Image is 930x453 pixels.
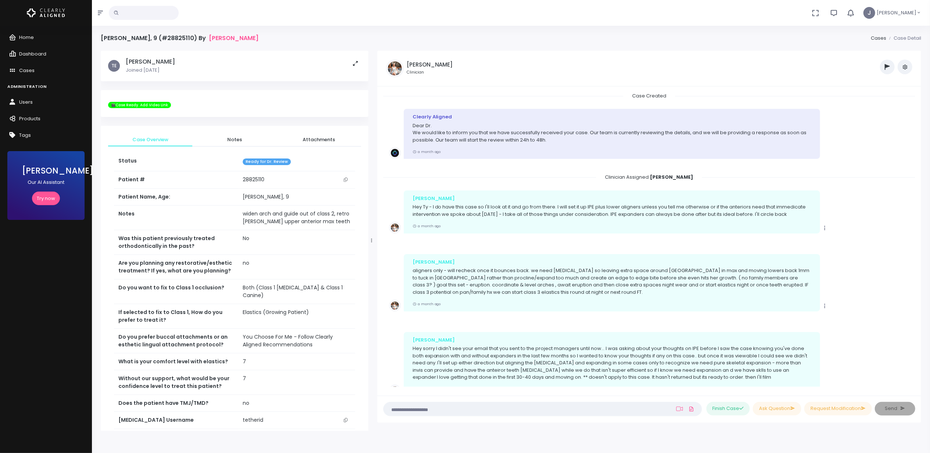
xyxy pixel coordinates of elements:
[101,51,368,431] div: scrollable content
[114,353,238,370] th: What is your comfort level with elastics?
[413,267,811,296] p: aligners only - will recheck once it bounces back. we need [MEDICAL_DATA] so leaving extra space ...
[238,304,355,329] td: Elastics (Growing Patient)
[413,224,441,228] small: a month ago
[238,370,355,395] td: 7
[238,230,355,255] td: No
[114,395,238,412] th: Does the patient have TMJ/TMD?
[413,195,811,202] div: [PERSON_NAME]
[114,206,238,230] th: Notes
[114,329,238,353] th: Do you prefer buccal attachments or an esthetic lingual attachment protocol?
[238,279,355,304] td: Both (Class 1 [MEDICAL_DATA] & Class 1 Canine)
[687,402,696,415] a: Add Files
[22,179,70,186] p: Our AI Assistant
[413,203,811,218] p: Hey Ty - I do have this case so I'll look at it and go from there. I will set it up IPE plus lowe...
[114,153,238,171] th: Status
[19,99,33,106] span: Users
[32,192,60,205] a: Try now
[871,35,886,42] a: Cases
[238,171,355,188] td: 28825110
[114,370,238,395] th: Without our support, what would be your confidence level to treat this patient?
[407,69,453,75] small: Clinician
[209,35,259,42] a: [PERSON_NAME]
[238,329,355,353] td: You Choose For Me - Follow Clearly Aligned Recommendations
[114,412,238,429] th: [MEDICAL_DATA] Username
[886,35,921,42] li: Case Detail
[413,113,811,121] div: Clearly Aligned
[238,353,355,370] td: 7
[238,255,355,279] td: no
[238,395,355,412] td: no
[877,9,916,17] span: [PERSON_NAME]
[238,412,355,429] td: tetherid
[108,102,171,108] span: 🎬Case Ready. Add Video Link
[413,302,441,306] small: a month ago
[19,115,40,122] span: Products
[126,58,175,65] h5: [PERSON_NAME]
[596,171,702,183] span: Clinician Assigned:
[114,255,238,279] th: Are you planning any restorative/esthetic treatment? If yes, what are you planning?
[19,132,31,139] span: Tags
[804,402,872,415] button: Request Modification
[413,122,811,144] p: Dear Dr. We would like to inform you that we have successfully received your case. Our team is cu...
[383,92,915,387] div: scrollable content
[27,5,65,21] img: Logo Horizontal
[650,174,693,181] b: [PERSON_NAME]
[108,60,120,72] span: TE
[19,50,46,57] span: Dashboard
[706,402,750,415] button: Finish Case
[413,258,811,266] div: [PERSON_NAME]
[114,230,238,255] th: Was this patient previously treated orthodontically in the past?
[413,149,441,154] small: a month ago
[623,90,675,101] span: Case Created
[114,189,238,206] th: Patient Name, Age:
[413,336,811,344] div: [PERSON_NAME]
[114,429,238,446] th: [MEDICAL_DATA] Password
[19,34,34,41] span: Home
[101,35,259,42] h4: [PERSON_NAME], 9 (#28825110) By
[238,206,355,230] td: widen arch and guide out of class 2, retro [PERSON_NAME] upper anterior max teeth
[238,189,355,206] td: [PERSON_NAME], 9
[863,7,875,19] span: J
[19,67,35,74] span: Cases
[753,402,801,415] button: Ask Question
[126,67,175,74] p: Joined [DATE]
[114,304,238,329] th: If selected to fix to Class 1, How do you prefer to treat it?
[114,136,186,143] span: Case Overview
[22,166,70,176] h3: [PERSON_NAME]
[407,61,453,68] h5: [PERSON_NAME]
[675,406,684,412] a: Add Loom Video
[282,136,355,143] span: Attachments
[413,345,811,381] p: Hey sorry I didn't see your email that you sent to the project managers until now... I was asking...
[198,136,271,143] span: Notes
[114,279,238,304] th: Do you want to fix to Class 1 occlusion?
[114,171,238,189] th: Patient #
[243,158,291,165] span: Ready for Dr. Review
